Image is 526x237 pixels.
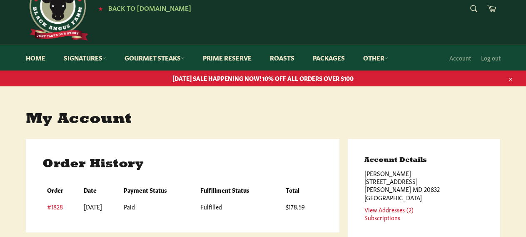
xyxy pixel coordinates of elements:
a: Other [355,45,396,71]
th: Total [282,182,323,199]
span: ★ [98,5,103,12]
a: Gourmet Steaks [116,45,193,71]
a: #1828 [47,202,63,211]
th: Order [42,182,79,199]
a: Home [17,45,54,71]
h3: Account Details [364,156,484,165]
a: Packages [304,45,353,71]
p: [PERSON_NAME] [STREET_ADDRESS] [PERSON_NAME] MD 20832 [GEOGRAPHIC_DATA] [364,169,484,202]
a: Account [445,45,475,70]
td: $178.59 [282,199,323,215]
th: Fulfillment Status [196,182,282,199]
a: Subscriptions [364,213,400,222]
h2: Order History [42,156,323,173]
a: Roasts [262,45,303,71]
a: Log out [477,45,505,70]
td: Paid [119,199,196,215]
a: ★ Back to [DOMAIN_NAME] [94,5,191,12]
a: View Addresses (2) [364,205,414,214]
td: [DATE] [79,199,119,215]
th: Date [79,182,119,199]
span: Back to [DOMAIN_NAME] [108,3,191,12]
th: Payment Status [119,182,196,199]
a: Prime Reserve [194,45,260,71]
td: Fulfilled [196,199,282,215]
a: Signatures [55,45,115,71]
h1: My Account [26,111,501,128]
